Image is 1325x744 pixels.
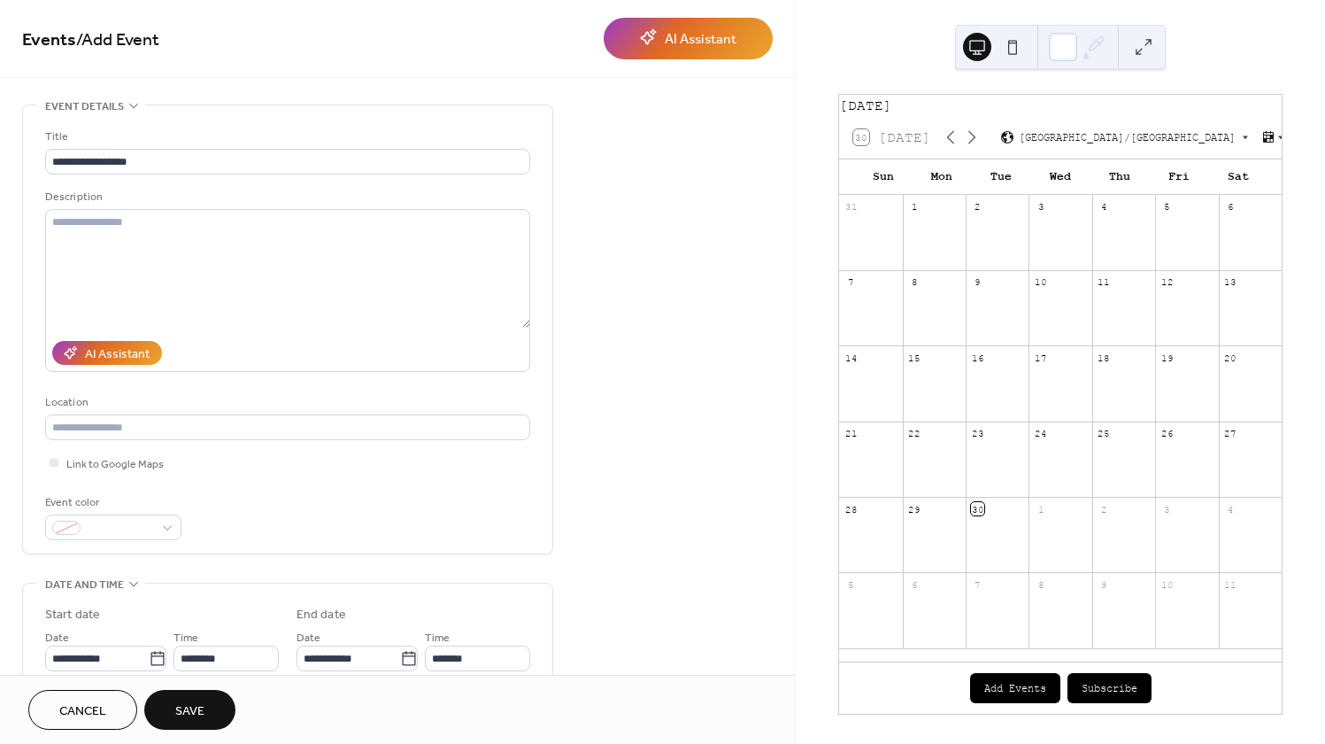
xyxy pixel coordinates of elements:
[45,128,527,146] div: Title
[844,427,858,440] div: 21
[908,200,921,213] div: 1
[66,455,164,474] span: Link to Google Maps
[971,577,984,591] div: 7
[1031,159,1090,195] div: Wed
[173,629,198,647] span: Time
[665,31,736,50] div: AI Assistant
[1098,275,1111,289] div: 11
[1098,200,1111,213] div: 4
[1034,275,1047,289] div: 10
[45,188,527,206] div: Description
[604,18,773,59] button: AI Assistant
[144,690,235,730] button: Save
[1034,577,1047,591] div: 8
[1160,427,1174,440] div: 26
[908,502,921,515] div: 29
[853,159,913,195] div: Sun
[1224,427,1237,440] div: 27
[908,427,921,440] div: 22
[1160,577,1174,591] div: 10
[972,159,1031,195] div: Tue
[844,275,858,289] div: 7
[908,577,921,591] div: 6
[175,702,204,721] span: Save
[1098,577,1111,591] div: 9
[85,345,150,364] div: AI Assistant
[45,629,69,647] span: Date
[1208,159,1267,195] div: Sat
[1160,200,1174,213] div: 5
[970,673,1060,703] button: Add Events
[1160,351,1174,364] div: 19
[1034,200,1047,213] div: 3
[839,95,1282,116] div: [DATE]
[844,351,858,364] div: 14
[1224,577,1237,591] div: 11
[1019,132,1236,143] span: [GEOGRAPHIC_DATA]/[GEOGRAPHIC_DATA]
[971,200,984,213] div: 2
[913,159,972,195] div: Mon
[971,427,984,440] div: 23
[1098,502,1111,515] div: 2
[1090,159,1150,195] div: Thu
[59,702,106,721] span: Cancel
[971,502,984,515] div: 30
[1034,427,1047,440] div: 24
[1034,351,1047,364] div: 17
[908,351,921,364] div: 15
[908,275,921,289] div: 8
[1224,351,1237,364] div: 20
[45,97,124,116] span: Event details
[45,493,178,512] div: Event color
[971,351,984,364] div: 16
[844,577,858,591] div: 5
[1160,275,1174,289] div: 12
[297,629,320,647] span: Date
[1067,673,1152,703] button: Subscribe
[425,629,450,647] span: Time
[1160,502,1174,515] div: 3
[844,502,858,515] div: 28
[1098,351,1111,364] div: 18
[1034,502,1047,515] div: 1
[28,690,137,730] button: Cancel
[45,393,527,412] div: Location
[297,606,346,624] div: End date
[1224,502,1237,515] div: 4
[45,576,124,594] span: Date and time
[844,200,858,213] div: 31
[52,341,162,365] button: AI Assistant
[971,275,984,289] div: 9
[1149,159,1208,195] div: Fri
[22,22,76,57] a: Events
[1224,275,1237,289] div: 13
[76,22,159,57] span: / Add Event
[1098,427,1111,440] div: 25
[45,606,100,624] div: Start date
[1224,200,1237,213] div: 6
